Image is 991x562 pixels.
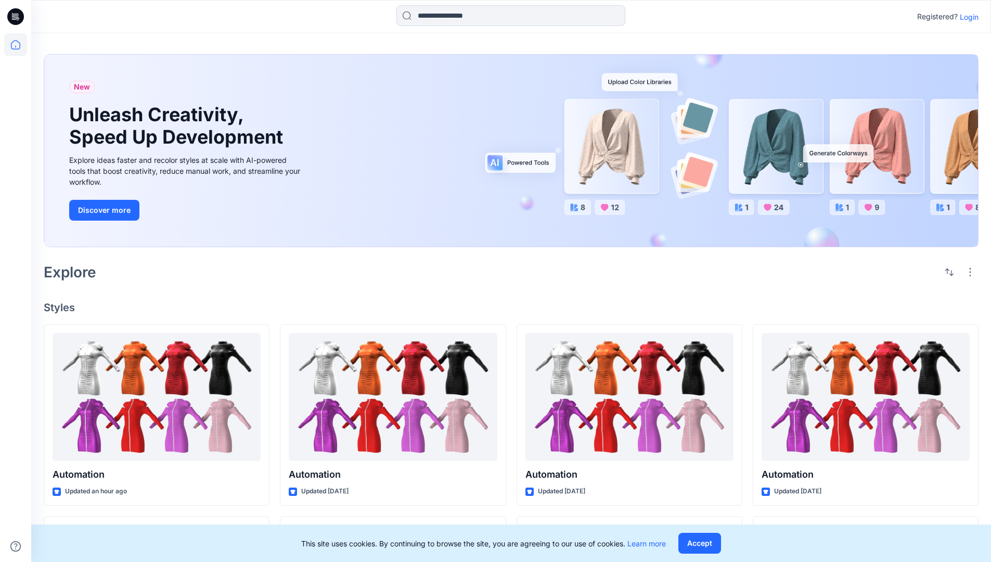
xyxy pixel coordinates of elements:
[525,467,733,482] p: Automation
[65,486,127,497] p: Updated an hour ago
[53,333,261,462] a: Automation
[44,264,96,280] h2: Explore
[69,104,288,148] h1: Unleash Creativity, Speed Up Development
[69,200,303,221] a: Discover more
[960,11,979,22] p: Login
[762,333,970,462] a: Automation
[774,486,821,497] p: Updated [DATE]
[762,467,970,482] p: Automation
[538,486,585,497] p: Updated [DATE]
[53,467,261,482] p: Automation
[917,10,958,23] p: Registered?
[627,539,666,548] a: Learn more
[301,486,349,497] p: Updated [DATE]
[74,81,90,93] span: New
[301,538,666,549] p: This site uses cookies. By continuing to browse the site, you are agreeing to our use of cookies.
[525,333,733,462] a: Automation
[44,301,979,314] h4: Styles
[69,155,303,187] div: Explore ideas faster and recolor styles at scale with AI-powered tools that boost creativity, red...
[69,200,139,221] button: Discover more
[289,333,497,462] a: Automation
[289,467,497,482] p: Automation
[678,533,721,554] button: Accept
